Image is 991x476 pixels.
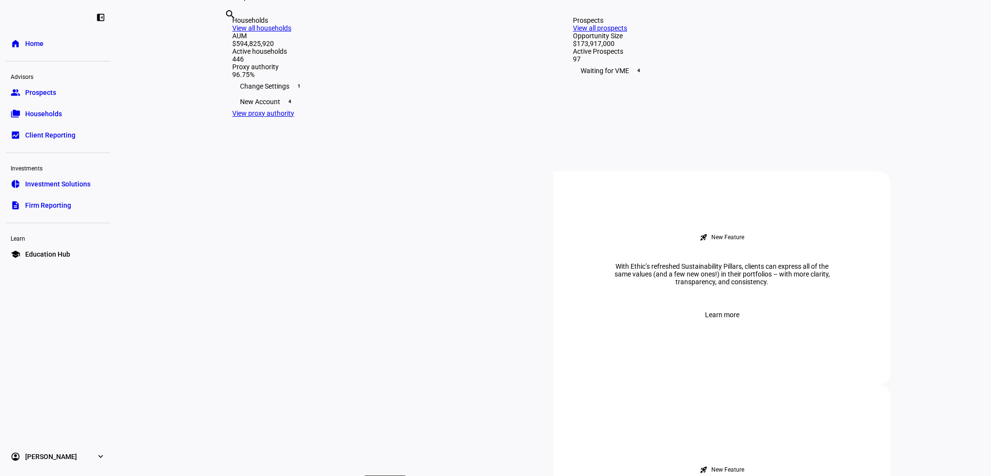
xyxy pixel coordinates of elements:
eth-mat-symbol: home [11,39,20,48]
input: Enter name of prospect or household [225,22,226,33]
div: $173,917,000 [573,40,875,47]
div: Advisors [6,69,110,83]
a: folder_copyHouseholds [6,104,110,123]
eth-mat-symbol: description [11,200,20,210]
div: 446 [232,55,534,63]
div: Opportunity Size [573,32,875,40]
a: bid_landscapeClient Reporting [6,125,110,145]
a: View proxy authority [232,109,294,117]
eth-mat-symbol: school [11,249,20,259]
eth-mat-symbol: left_panel_close [96,13,105,22]
eth-mat-symbol: bid_landscape [11,130,20,140]
mat-icon: search [225,9,236,20]
div: New Feature [711,233,744,241]
button: Learn more [693,305,751,324]
div: Learn [6,231,110,245]
span: 4 [635,67,643,75]
a: groupProspects [6,83,110,102]
span: Home [25,39,44,48]
div: 97 [573,55,875,63]
mat-icon: rocket_launch [700,466,707,474]
div: New Feature [711,466,744,474]
span: 1 [295,82,303,90]
div: Proxy authority [232,63,534,71]
mat-icon: rocket_launch [700,233,707,241]
a: homeHome [6,34,110,53]
a: View all households [232,24,291,32]
span: Investment Solutions [25,179,90,189]
a: descriptionFirm Reporting [6,196,110,215]
span: Client Reporting [25,130,75,140]
div: Active households [232,47,534,55]
div: Change Settings [232,78,534,94]
div: AUM [232,32,534,40]
span: Education Hub [25,249,70,259]
span: Firm Reporting [25,200,71,210]
div: Prospects [573,16,875,24]
div: Active Prospects [573,47,875,55]
eth-mat-symbol: group [11,88,20,97]
span: Households [25,109,62,119]
div: $594,825,920 [232,40,534,47]
div: Investments [6,161,110,174]
eth-mat-symbol: account_circle [11,452,20,461]
div: 96.75% [232,71,534,78]
span: Learn more [705,305,739,324]
a: pie_chartInvestment Solutions [6,174,110,194]
span: [PERSON_NAME] [25,452,77,461]
span: 4 [286,98,294,106]
eth-mat-symbol: folder_copy [11,109,20,119]
a: View all prospects [573,24,627,32]
div: Waiting for VME [573,63,875,78]
div: With Ethic’s refreshed Sustainability Pillars, clients can express all of the same values (and a ... [601,262,843,286]
div: New Account [232,94,534,109]
div: Households [232,16,534,24]
eth-mat-symbol: pie_chart [11,179,20,189]
span: Prospects [25,88,56,97]
eth-mat-symbol: expand_more [96,452,105,461]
